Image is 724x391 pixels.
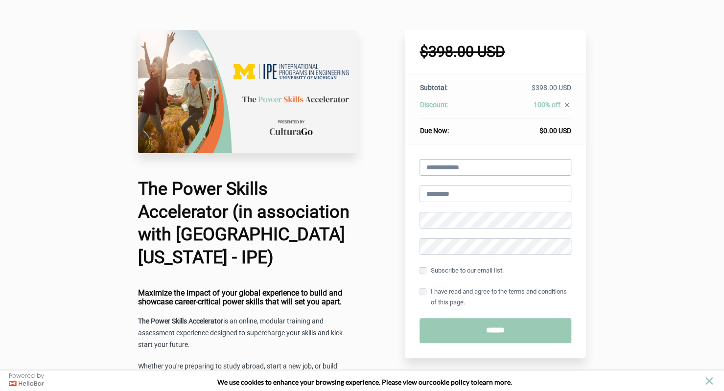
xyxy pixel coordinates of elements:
button: close [703,375,715,387]
td: $398.00 USD [484,83,571,100]
h4: Maximize the impact of your global experience to build and showcase career-critical power skills ... [138,289,357,306]
input: I have read and agree to the terms and conditions of this page. [420,288,426,295]
input: Subscribe to our email list. [420,267,426,274]
span: Subtotal: [420,84,447,92]
a: close [561,101,571,112]
span: 100% off [534,101,561,109]
label: I have read and agree to the terms and conditions of this page. [420,286,571,308]
th: Due Now: [420,118,483,136]
h1: The Power Skills Accelerator (in association with [GEOGRAPHIC_DATA][US_STATE] - IPE) [138,178,357,269]
a: cookie policy [429,378,469,386]
span: $0.00 USD [539,127,571,135]
strong: The Power Skills Accelerator [138,317,223,325]
strong: to [471,378,477,386]
span: We use cookies to enhance your browsing experience. Please view our [217,378,429,386]
p: is an online, modular training and assessment experience designed to supercharge your skills and ... [138,316,357,351]
th: Discount: [420,100,483,118]
span: learn more. [477,378,512,386]
img: d416d46-d031-e-e5eb-e525b5ae3c0c_UMich_IPE_PSA_.png [138,30,357,153]
i: close [563,101,571,109]
h1: $398.00 USD [420,45,571,59]
label: Subscribe to our email list. [420,265,503,276]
